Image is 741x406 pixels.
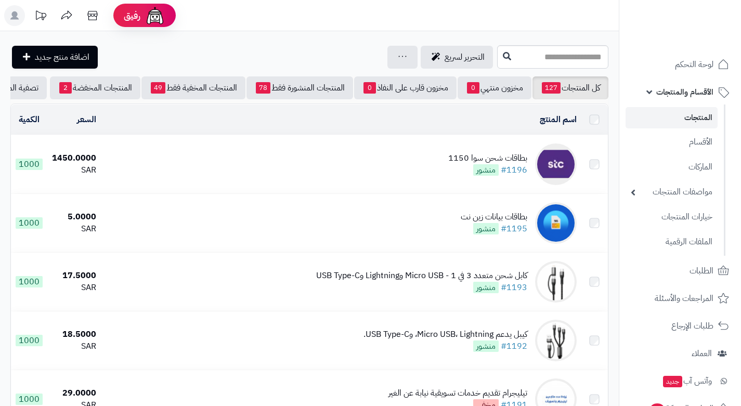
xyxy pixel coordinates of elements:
span: 127 [542,82,561,94]
div: SAR [51,164,96,176]
div: تيليجرام تقديم خدمات تسويقية نيابة عن الغير [388,387,527,399]
a: طلبات الإرجاع [626,313,735,338]
a: السعر [77,113,96,126]
a: الأقسام [626,131,718,153]
span: 1000 [16,159,43,170]
a: المنتجات المنشورة فقط78 [246,76,353,99]
span: الطلبات [690,264,713,278]
span: الأقسام والمنتجات [656,85,713,99]
img: كابل شحن متعدد 3 في 1 - Micro USB وLightning وUSB Type-C [535,261,577,303]
div: 5.0000 [51,211,96,223]
a: لوحة التحكم [626,52,735,77]
span: 0 [467,82,479,94]
img: كيبل يدعم Micro USB، Lightning، وUSB Type-C. [535,320,577,361]
span: التحرير لسريع [445,51,485,63]
a: اسم المنتج [540,113,577,126]
div: SAR [51,282,96,294]
a: اضافة منتج جديد [12,46,98,69]
span: منشور [473,282,499,293]
a: المراجعات والأسئلة [626,286,735,311]
span: 0 [363,82,376,94]
img: بطاقات بيانات زين نت [535,202,577,244]
a: #1195 [501,222,527,235]
img: ai-face.png [145,5,165,26]
span: 2 [59,82,72,94]
span: اضافة منتج جديد [35,51,89,63]
a: الماركات [626,156,718,178]
a: #1196 [501,164,527,176]
a: التحرير لسريع [421,46,493,69]
a: وآتس آبجديد [626,369,735,394]
a: مواصفات المنتجات [626,181,718,203]
span: المراجعات والأسئلة [655,291,713,306]
a: #1192 [501,340,527,352]
div: SAR [51,223,96,235]
a: تحديثات المنصة [28,5,54,29]
div: كيبل يدعم Micro USB، Lightning، وUSB Type-C. [363,329,527,340]
a: كل المنتجات127 [532,76,608,99]
span: منشور [473,223,499,234]
a: الطلبات [626,258,735,283]
span: وآتس آب [662,374,712,388]
span: 1000 [16,335,43,346]
span: رفيق [124,9,140,22]
span: جديد [663,376,682,387]
span: 49 [151,82,165,94]
div: 18.5000 [51,329,96,340]
div: SAR [51,340,96,352]
div: بطاقات شحن سوا 1150 [448,152,527,164]
a: خيارات المنتجات [626,206,718,228]
span: العملاء [692,346,712,361]
a: مخزون منتهي0 [458,76,531,99]
span: لوحة التحكم [675,57,713,72]
a: المنتجات [626,107,718,128]
a: المنتجات المخفية فقط49 [141,76,245,99]
div: 1450.0000 [51,152,96,164]
div: بطاقات بيانات زين نت [461,211,527,223]
span: طلبات الإرجاع [671,319,713,333]
span: 1000 [16,217,43,229]
a: مخزون قارب على النفاذ0 [354,76,457,99]
span: 1000 [16,276,43,287]
img: بطاقات شحن سوا 1150 [535,143,577,185]
img: logo-2.png [670,19,731,41]
div: 17.5000 [51,270,96,282]
span: منشور [473,340,499,352]
span: 1000 [16,394,43,405]
span: منشور [473,164,499,176]
a: العملاء [626,341,735,366]
a: الملفات الرقمية [626,231,718,253]
a: #1193 [501,281,527,294]
div: 29.0000 [51,387,96,399]
span: 78 [256,82,270,94]
a: الكمية [19,113,40,126]
div: كابل شحن متعدد 3 في 1 - Micro USB وLightning وUSB Type-C [316,270,527,282]
a: المنتجات المخفضة2 [50,76,140,99]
